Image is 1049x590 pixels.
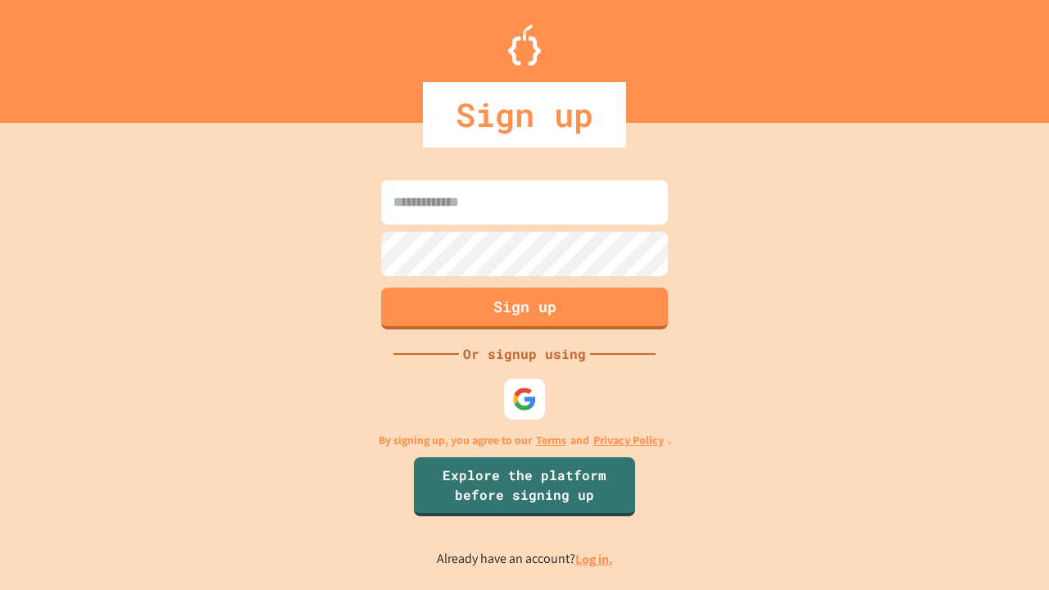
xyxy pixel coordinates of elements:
[512,387,537,411] img: google-icon.svg
[508,25,541,66] img: Logo.svg
[593,432,664,449] a: Privacy Policy
[437,549,613,570] p: Already have an account?
[575,551,613,568] a: Log in.
[414,457,635,516] a: Explore the platform before signing up
[536,432,566,449] a: Terms
[423,82,626,147] div: Sign up
[379,432,671,449] p: By signing up, you agree to our and .
[459,344,590,364] div: Or signup using
[381,288,668,329] button: Sign up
